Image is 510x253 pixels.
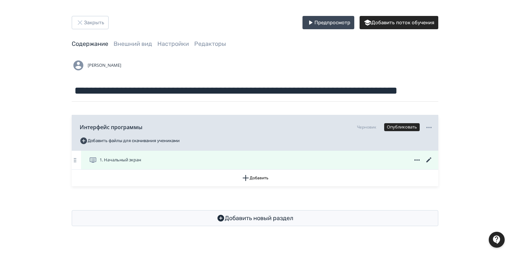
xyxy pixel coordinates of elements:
div: 1. Начальный экран [72,151,438,170]
a: Настройки [157,40,189,47]
button: Закрыть [72,16,109,29]
button: Опубликовать [384,123,420,131]
a: Содержание [72,40,108,47]
span: Интерфейс программы [80,123,142,131]
button: Предпросмотр [302,16,354,29]
a: Редакторы [194,40,226,47]
div: Черновик [357,124,376,130]
button: Добавить [72,170,438,186]
span: 1. Начальный экран [100,157,141,163]
button: Добавить поток обучения [360,16,438,29]
button: Добавить файлы для скачивания учениками [80,135,180,146]
span: [PERSON_NAME] [88,62,121,69]
a: Внешний вид [114,40,152,47]
button: Добавить новый раздел [72,210,438,226]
